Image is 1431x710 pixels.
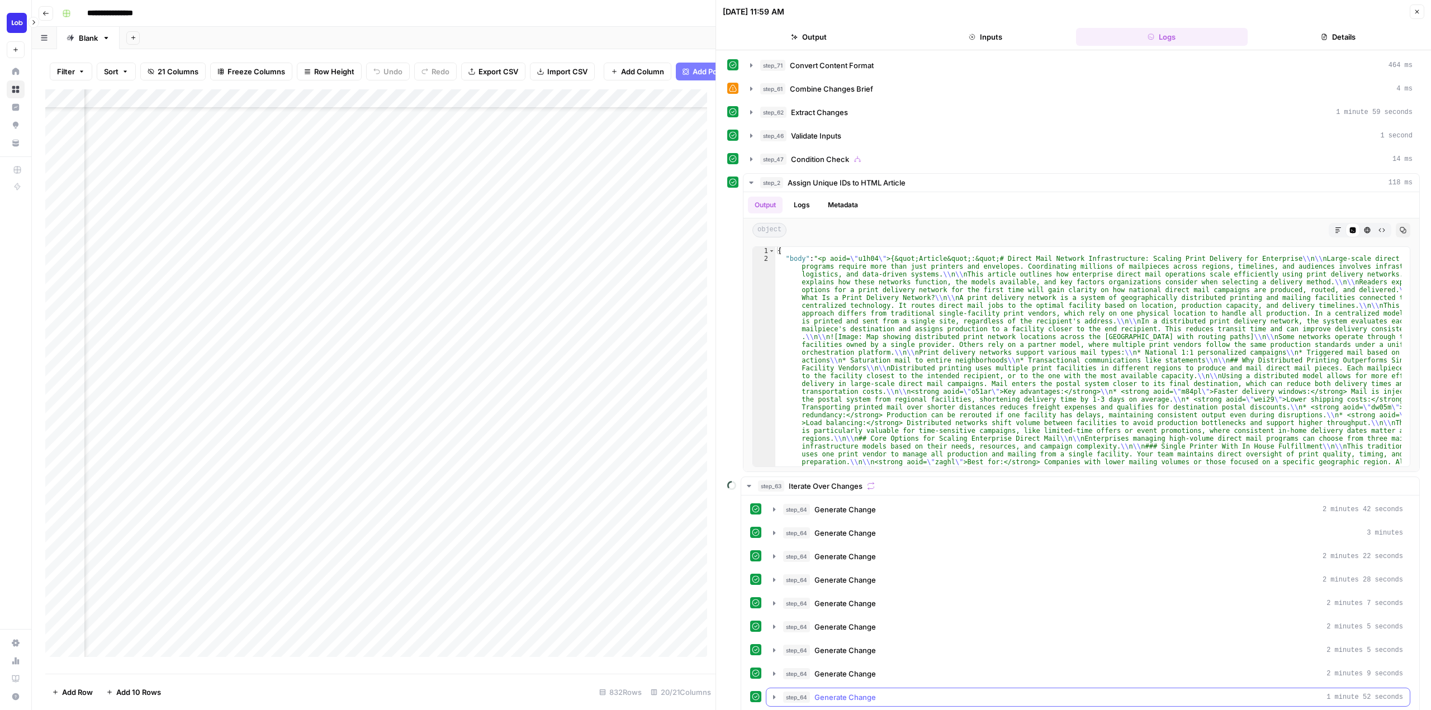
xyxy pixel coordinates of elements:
span: 1 second [1380,131,1413,141]
span: step_47 [760,154,786,165]
span: 1 minute 52 seconds [1326,692,1403,702]
button: Add Column [604,63,671,80]
span: Assign Unique IDs to HTML Article [788,177,906,188]
span: Generate Change [814,621,876,632]
span: 2 minutes 5 seconds [1326,645,1403,655]
span: Convert Content Format [790,60,874,71]
div: Blank [79,32,98,44]
button: Filter [50,63,92,80]
span: Toggle code folding, rows 1 through 4 [769,247,775,255]
span: Generate Change [814,504,876,515]
a: Blank [57,27,120,49]
a: Settings [7,634,25,652]
button: 2 minutes 22 seconds [766,547,1410,565]
span: Generate Change [814,668,876,679]
button: 21 Columns [140,63,206,80]
button: Export CSV [461,63,525,80]
button: Add Row [45,683,99,701]
span: Add Power Agent [693,66,754,77]
span: Generate Change [814,692,876,703]
button: Row Height [297,63,362,80]
span: Row Height [314,66,354,77]
span: step_2 [760,177,783,188]
span: 2 minutes 5 seconds [1326,622,1403,632]
span: step_64 [783,668,810,679]
span: Filter [57,66,75,77]
span: step_64 [783,598,810,609]
button: 1 second [743,127,1419,145]
span: step_62 [760,107,786,118]
span: Add 10 Rows [116,687,161,698]
span: 2 minutes 28 seconds [1323,575,1403,585]
div: 832 Rows [595,683,646,701]
span: Sort [104,66,119,77]
div: 1 [753,247,775,255]
button: Output [723,28,895,46]
span: 4 ms [1396,84,1413,94]
span: step_64 [783,574,810,585]
button: 2 minutes 5 seconds [766,641,1410,659]
span: Condition Check [791,154,849,165]
a: Usage [7,652,25,670]
span: 464 ms [1389,60,1413,70]
button: Import CSV [530,63,595,80]
span: step_61 [760,83,785,94]
a: Browse [7,80,25,98]
button: 3 minutes [766,524,1410,542]
span: Generate Change [814,527,876,539]
button: 2 minutes 28 seconds [766,571,1410,589]
button: 2 minutes 5 seconds [766,618,1410,636]
button: 464 ms [743,56,1419,74]
span: step_64 [783,692,810,703]
button: 1 minute 59 seconds [743,103,1419,121]
span: Extract Changes [791,107,848,118]
span: 21 Columns [158,66,198,77]
div: 118 ms [743,192,1419,471]
span: Combine Changes Brief [790,83,873,94]
button: 2 minutes 42 seconds [766,501,1410,518]
button: Output [748,197,783,213]
span: step_64 [783,645,810,656]
button: Details [1252,28,1424,46]
a: Insights [7,98,25,116]
button: 14 ms [743,150,1419,168]
button: Logs [787,197,817,213]
button: Freeze Columns [210,63,292,80]
button: 118 ms [743,174,1419,192]
span: 1 minute 59 seconds [1336,107,1413,117]
div: [DATE] 11:59 AM [723,6,784,17]
button: Redo [414,63,457,80]
span: Export CSV [478,66,518,77]
span: step_64 [783,527,810,539]
span: 2 minutes 9 seconds [1326,669,1403,679]
a: Your Data [7,134,25,152]
span: Iterate Over Changes [789,480,863,492]
span: Import CSV [547,66,587,77]
button: Logs [1076,28,1248,46]
div: 20/21 Columns [646,683,715,701]
span: 2 minutes 42 seconds [1323,504,1403,514]
span: 14 ms [1392,154,1413,164]
span: step_64 [783,621,810,632]
button: 2 minutes 7 seconds [766,594,1410,612]
span: Add Column [621,66,664,77]
span: Generate Change [814,645,876,656]
span: step_64 [783,504,810,515]
span: step_46 [760,130,786,141]
span: step_71 [760,60,785,71]
button: Inputs [899,28,1072,46]
button: Add Power Agent [676,63,760,80]
button: Help + Support [7,688,25,706]
span: Validate Inputs [791,130,841,141]
span: Redo [432,66,449,77]
a: Opportunities [7,116,25,134]
button: Workspace: Lob [7,9,25,37]
a: Learning Hub [7,670,25,688]
span: 118 ms [1389,178,1413,188]
button: 4 ms [743,80,1419,98]
span: step_64 [783,551,810,562]
span: Freeze Columns [228,66,285,77]
button: 1 minute 52 seconds [766,688,1410,706]
button: 2 minutes 9 seconds [766,665,1410,683]
button: Undo [366,63,410,80]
